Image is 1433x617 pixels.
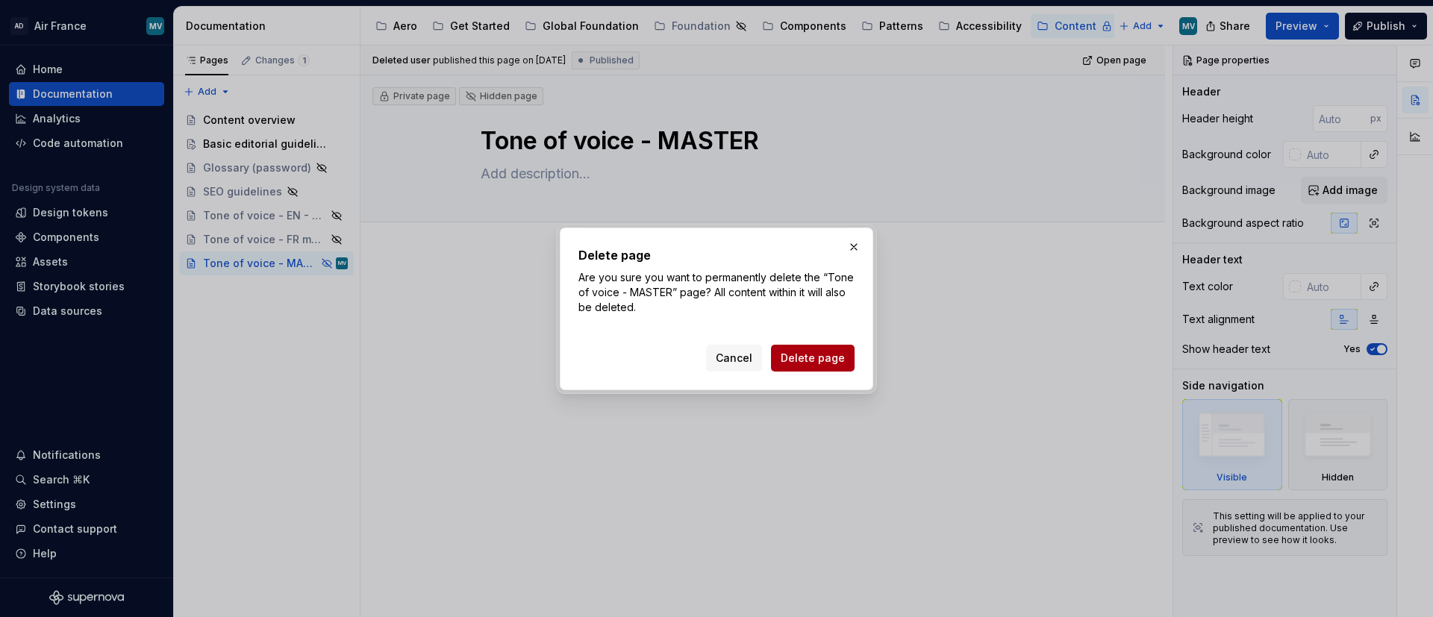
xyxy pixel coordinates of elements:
[771,345,855,372] button: Delete page
[578,270,855,315] p: Are you sure you want to permanently delete the “Tone of voice - MASTER” page? All content within...
[706,345,762,372] button: Cancel
[716,351,752,366] span: Cancel
[578,246,855,264] h2: Delete page
[781,351,845,366] span: Delete page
